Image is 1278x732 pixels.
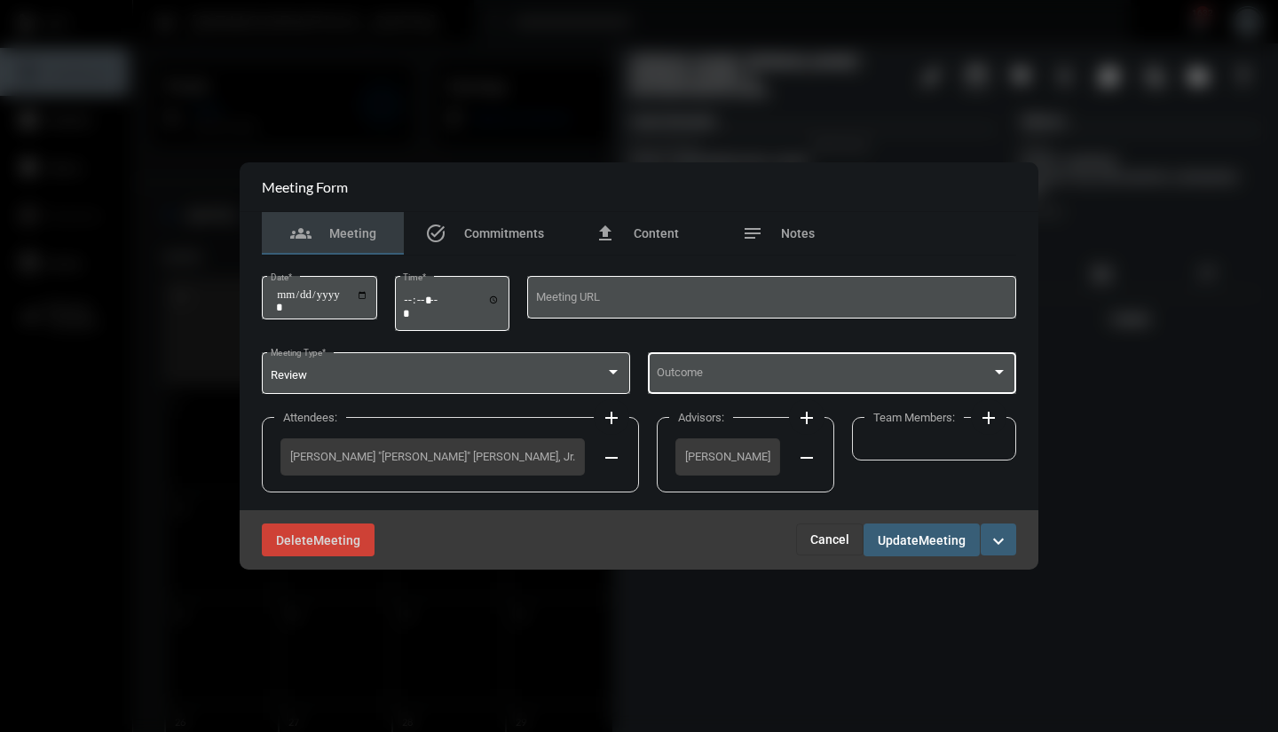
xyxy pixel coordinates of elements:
span: [PERSON_NAME] [685,450,770,463]
label: Advisors: [669,411,733,424]
span: Commitments [464,226,544,240]
span: Meeting [919,533,966,547]
span: [PERSON_NAME] "[PERSON_NAME]" [PERSON_NAME], Jr. [290,450,575,463]
label: Attendees: [274,411,346,424]
label: Team Members: [864,411,964,424]
button: DeleteMeeting [262,523,375,556]
span: Update [878,533,919,547]
mat-icon: groups [290,223,312,244]
mat-icon: remove [796,447,817,468]
mat-icon: file_upload [595,223,616,244]
mat-icon: add [796,407,817,429]
span: Review [271,368,307,382]
button: Cancel [796,523,864,555]
mat-icon: notes [742,223,763,244]
mat-icon: task_alt [425,223,446,244]
span: Delete [276,533,313,547]
button: UpdateMeeting [864,523,980,556]
span: Meeting [313,533,360,547]
span: Notes [781,226,815,240]
mat-icon: expand_more [988,531,1009,552]
mat-icon: add [978,407,999,429]
mat-icon: remove [601,447,622,468]
span: Meeting [329,226,376,240]
mat-icon: add [601,407,622,429]
span: Content [634,226,679,240]
h2: Meeting Form [262,178,348,195]
span: Cancel [810,532,849,547]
